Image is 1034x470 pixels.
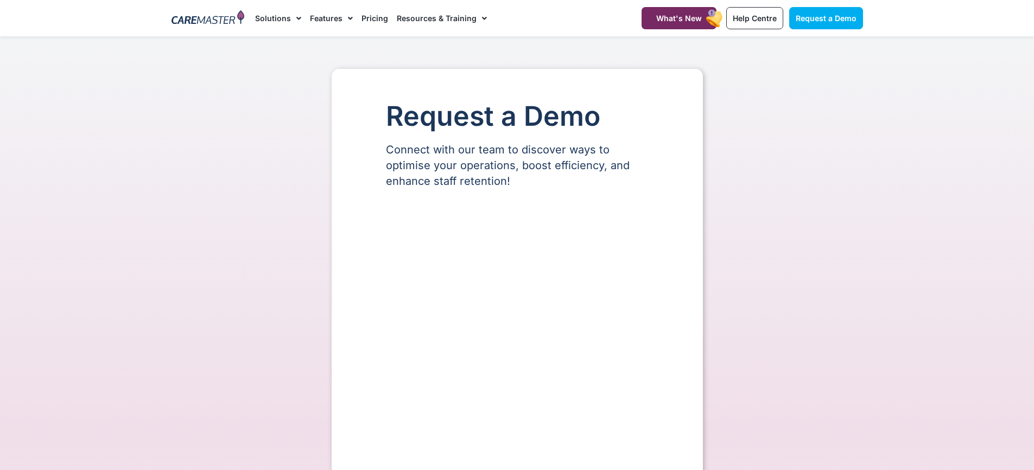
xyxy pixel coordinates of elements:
[726,7,783,29] a: Help Centre
[796,14,857,23] span: Request a Demo
[386,101,649,131] h1: Request a Demo
[386,142,649,189] p: Connect with our team to discover ways to optimise your operations, boost efficiency, and enhance...
[172,10,245,27] img: CareMaster Logo
[642,7,716,29] a: What's New
[789,7,863,29] a: Request a Demo
[733,14,777,23] span: Help Centre
[656,14,702,23] span: What's New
